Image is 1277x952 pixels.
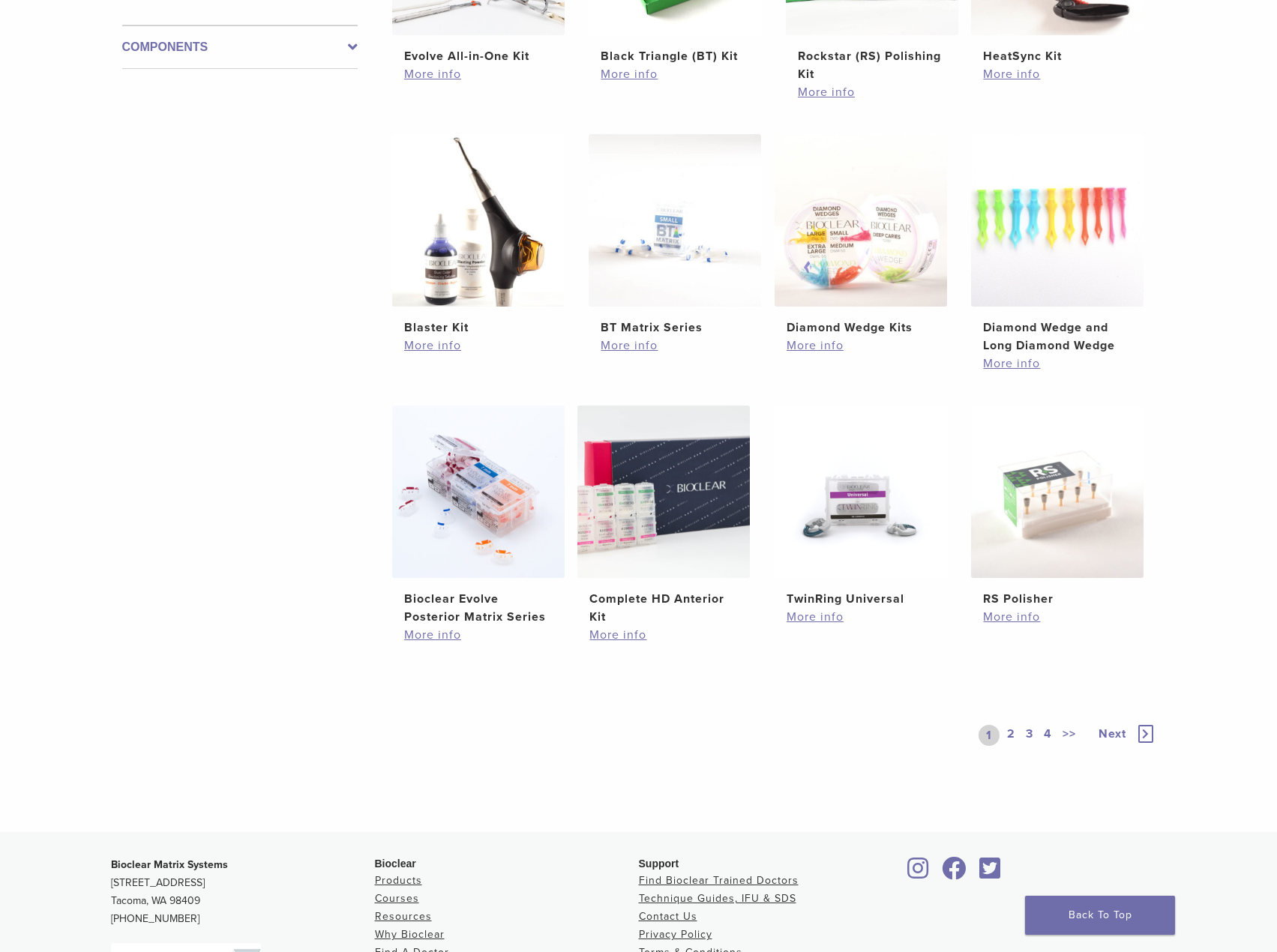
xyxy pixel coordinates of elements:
[601,65,749,83] a: More info
[774,134,949,337] a: Diamond Wedge KitsDiamond Wedge Kits
[983,590,1132,608] h2: RS Polisher
[404,47,553,65] h2: Evolve All-in-One Kit
[787,319,935,337] h2: Diamond Wedge Kits
[979,725,1000,746] a: 1
[774,406,949,608] a: TwinRing UniversalTwinRing Universal
[589,134,761,307] img: BT Matrix Series
[970,134,1145,355] a: Diamond Wedge and Long Diamond WedgeDiamond Wedge and Long Diamond Wedge
[577,406,750,578] img: Complete HD Anterior Kit
[787,590,935,608] h2: TwinRing Universal
[404,337,553,355] a: More info
[639,928,712,941] a: Privacy Policy
[775,406,947,578] img: TwinRing Universal
[392,134,565,307] img: Blaster Kit
[639,910,697,923] a: Contact Us
[588,134,763,337] a: BT Matrix SeriesBT Matrix Series
[975,866,1006,881] a: Bioclear
[639,874,799,887] a: Find Bioclear Trained Doctors
[903,866,934,881] a: Bioclear
[970,406,1145,608] a: RS PolisherRS Polisher
[639,858,679,870] span: Support
[375,858,416,870] span: Bioclear
[798,83,946,101] a: More info
[375,874,422,887] a: Products
[122,38,358,56] label: Components
[983,47,1132,65] h2: HeatSync Kit
[983,608,1132,626] a: More info
[775,134,947,307] img: Diamond Wedge Kits
[1004,725,1018,746] a: 2
[589,590,738,626] h2: Complete HD Anterior Kit
[404,319,553,337] h2: Blaster Kit
[1041,725,1055,746] a: 4
[639,892,796,905] a: Technique Guides, IFU & SDS
[971,406,1144,578] img: RS Polisher
[983,319,1132,355] h2: Diamond Wedge and Long Diamond Wedge
[787,608,935,626] a: More info
[601,47,749,65] h2: Black Triangle (BT) Kit
[375,910,432,923] a: Resources
[601,337,749,355] a: More info
[391,406,566,626] a: Bioclear Evolve Posterior Matrix SeriesBioclear Evolve Posterior Matrix Series
[1025,896,1175,935] a: Back To Top
[983,355,1132,373] a: More info
[111,858,228,871] strong: Bioclear Matrix Systems
[375,892,419,905] a: Courses
[375,928,445,941] a: Why Bioclear
[404,626,553,644] a: More info
[787,337,935,355] a: More info
[937,866,972,881] a: Bioclear
[1060,725,1079,746] a: >>
[1099,726,1126,741] span: Next
[391,134,566,337] a: Blaster KitBlaster Kit
[577,406,751,626] a: Complete HD Anterior KitComplete HD Anterior Kit
[798,47,946,83] h2: Rockstar (RS) Polishing Kit
[111,856,375,928] p: [STREET_ADDRESS] Tacoma, WA 98409 [PHONE_NUMBER]
[971,134,1144,307] img: Diamond Wedge and Long Diamond Wedge
[601,319,749,337] h2: BT Matrix Series
[404,590,553,626] h2: Bioclear Evolve Posterior Matrix Series
[392,406,565,578] img: Bioclear Evolve Posterior Matrix Series
[589,626,738,644] a: More info
[404,65,553,83] a: More info
[983,65,1132,83] a: More info
[1023,725,1036,746] a: 3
